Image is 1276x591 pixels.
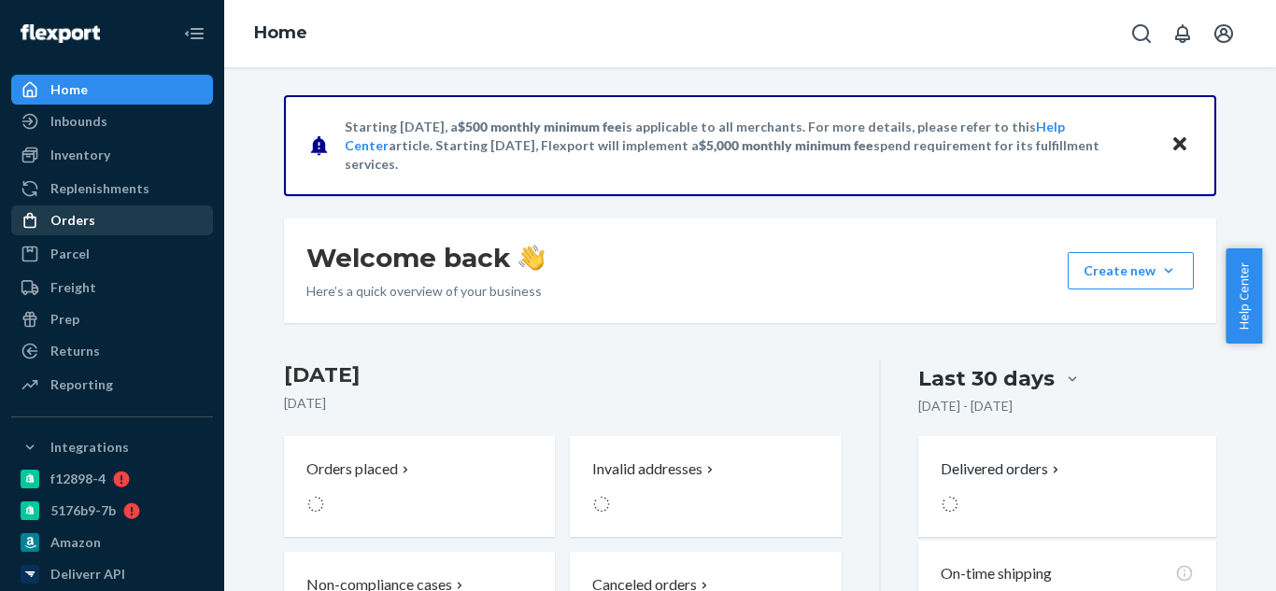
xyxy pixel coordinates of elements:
h1: Welcome back [306,241,545,274]
span: Support [37,13,105,30]
button: Open Search Box [1123,15,1160,52]
img: hand-wave emoji [518,245,545,271]
div: Integrations [50,438,129,457]
div: Parcel [50,245,90,263]
h3: [DATE] [284,360,842,390]
div: Amazon [50,533,101,552]
div: Inventory [50,146,110,164]
div: Returns [50,342,100,360]
a: Amazon [11,528,213,557]
div: Home [50,80,88,99]
span: $5,000 monthly minimum fee [699,137,873,153]
div: Deliverr API [50,565,125,584]
button: Close [1168,132,1192,159]
a: Deliverr API [11,559,213,589]
button: Open account menu [1205,15,1242,52]
button: Close Navigation [176,15,213,52]
button: Open notifications [1164,15,1201,52]
div: Orders [50,211,95,230]
a: Freight [11,273,213,303]
div: Last 30 days [918,364,1055,393]
a: Inbounds [11,106,213,136]
div: f12898-4 [50,470,106,488]
button: Delivered orders [941,458,1063,480]
p: [DATE] [284,394,842,413]
p: Starting [DATE], a is applicable to all merchants. For more details, please refer to this article... [345,118,1153,174]
ol: breadcrumbs [239,7,322,61]
a: f12898-4 [11,464,213,494]
p: [DATE] - [DATE] [918,397,1013,415]
a: Inventory [11,140,213,170]
a: Parcel [11,239,213,269]
div: Inbounds [50,112,107,131]
div: 5176b9-7b [50,501,116,520]
a: Home [11,75,213,105]
a: Prep [11,304,213,334]
button: Invalid addresses [570,436,841,537]
img: Flexport logo [21,24,100,43]
p: Invalid addresses [592,458,702,480]
p: Here’s a quick overview of your business [306,282,545,301]
p: Orders placed [306,458,398,480]
button: Integrations [11,432,213,462]
a: Replenishments [11,174,213,204]
a: Returns [11,336,213,366]
a: Reporting [11,370,213,400]
div: Freight [50,278,96,297]
span: $500 monthly minimum fee [458,119,622,134]
p: On-time shipping [941,563,1052,584]
div: Prep [50,310,79,329]
button: Help Center [1226,248,1262,344]
a: Home [254,22,307,43]
a: Orders [11,205,213,235]
button: Create new [1068,252,1194,289]
div: Replenishments [50,179,149,198]
div: Reporting [50,375,113,394]
button: Orders placed [284,436,555,537]
a: 5176b9-7b [11,496,213,526]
